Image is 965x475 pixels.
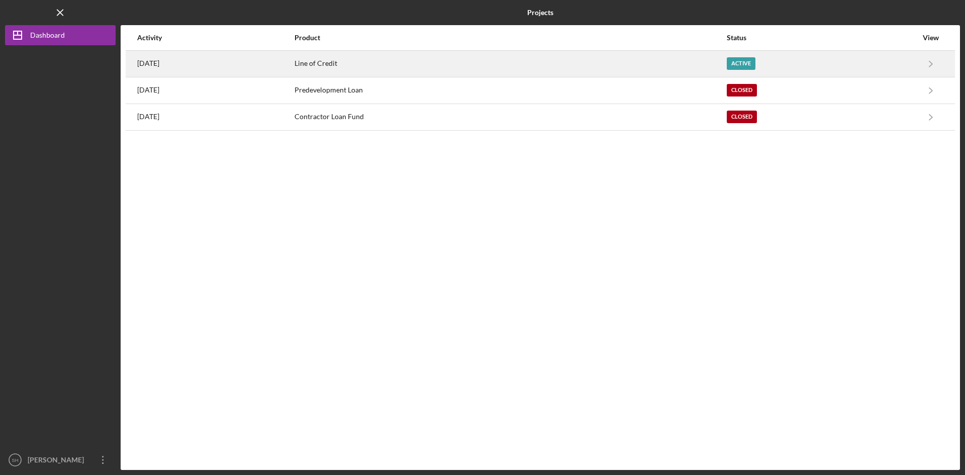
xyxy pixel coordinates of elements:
[727,111,757,123] div: Closed
[137,113,159,121] time: 2023-08-16 22:04
[5,25,116,45] button: Dashboard
[137,34,294,42] div: Activity
[30,25,65,48] div: Dashboard
[295,51,726,76] div: Line of Credit
[295,105,726,130] div: Contractor Loan Fund
[918,34,943,42] div: View
[727,34,917,42] div: Status
[727,57,755,70] div: Active
[137,86,159,94] time: 2023-09-01 16:56
[25,450,90,472] div: [PERSON_NAME]
[12,457,18,463] text: SH
[527,9,553,17] b: Projects
[727,84,757,97] div: Closed
[295,78,726,103] div: Predevelopment Loan
[295,34,726,42] div: Product
[137,59,159,67] time: 2025-08-21 22:46
[5,450,116,470] button: SH[PERSON_NAME]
